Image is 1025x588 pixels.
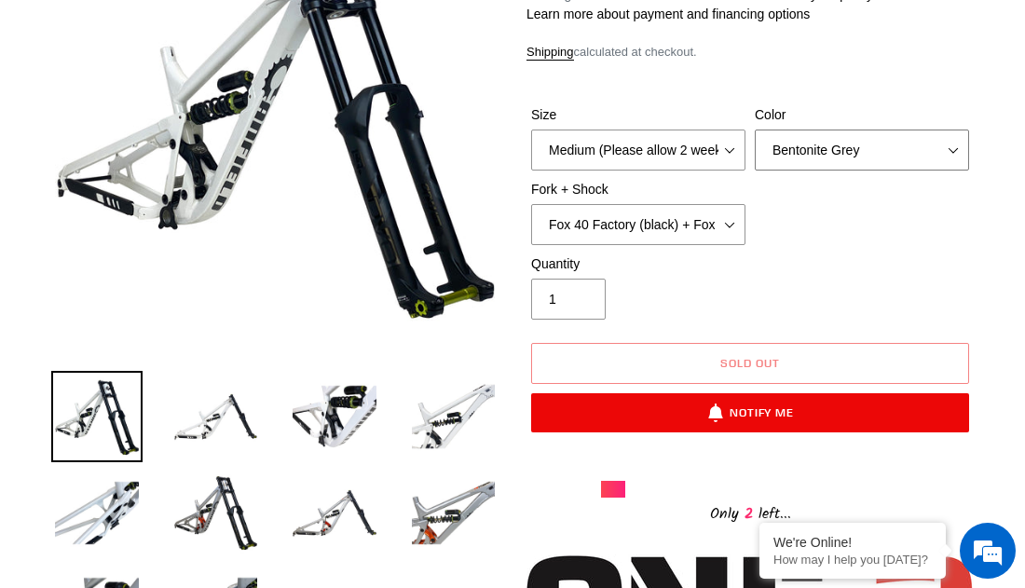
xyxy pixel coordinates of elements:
button: Sold out [531,343,969,384]
div: calculated at checkout. [526,43,974,62]
span: We're online! [108,175,257,363]
img: Load image into Gallery viewer, ONE.2 DH - Frame, Shock + Fork [51,371,143,462]
div: Chat with us now [125,104,341,129]
img: Load image into Gallery viewer, ONE.2 DH - Frame, Shock + Fork [408,371,499,462]
span: 2 [739,502,758,526]
img: Load image into Gallery viewer, ONE.2 DH - Frame, Shock + Fork [289,371,380,462]
textarea: Type your message and hit 'Enter' [9,390,355,456]
label: Color [755,105,969,125]
img: Load image into Gallery viewer, ONE.2 DH - Frame, Shock + Fork [289,468,380,559]
div: Minimize live chat window [306,9,350,54]
button: Notify Me [531,393,969,432]
label: Size [531,105,745,125]
label: Quantity [531,254,745,274]
img: d_696896380_company_1647369064580_696896380 [60,93,106,140]
img: Load image into Gallery viewer, ONE.2 DH - Frame, Shock + Fork [171,468,262,559]
div: Navigation go back [20,103,48,130]
label: Fork + Shock [531,180,745,199]
img: Load image into Gallery viewer, ONE.2 DH - Frame, Shock + Fork [171,371,262,462]
span: Sold out [720,356,780,370]
a: Learn more about payment and financing options [526,7,810,21]
img: Load image into Gallery viewer, ONE.2 DH - Frame, Shock + Fork [51,468,143,559]
img: Load image into Gallery viewer, ONE.2 DH - Frame, Shock + Fork [408,468,499,559]
div: Only left... [601,498,899,526]
div: We're Online! [773,535,932,550]
a: Shipping [526,45,574,61]
p: How may I help you today? [773,553,932,567]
